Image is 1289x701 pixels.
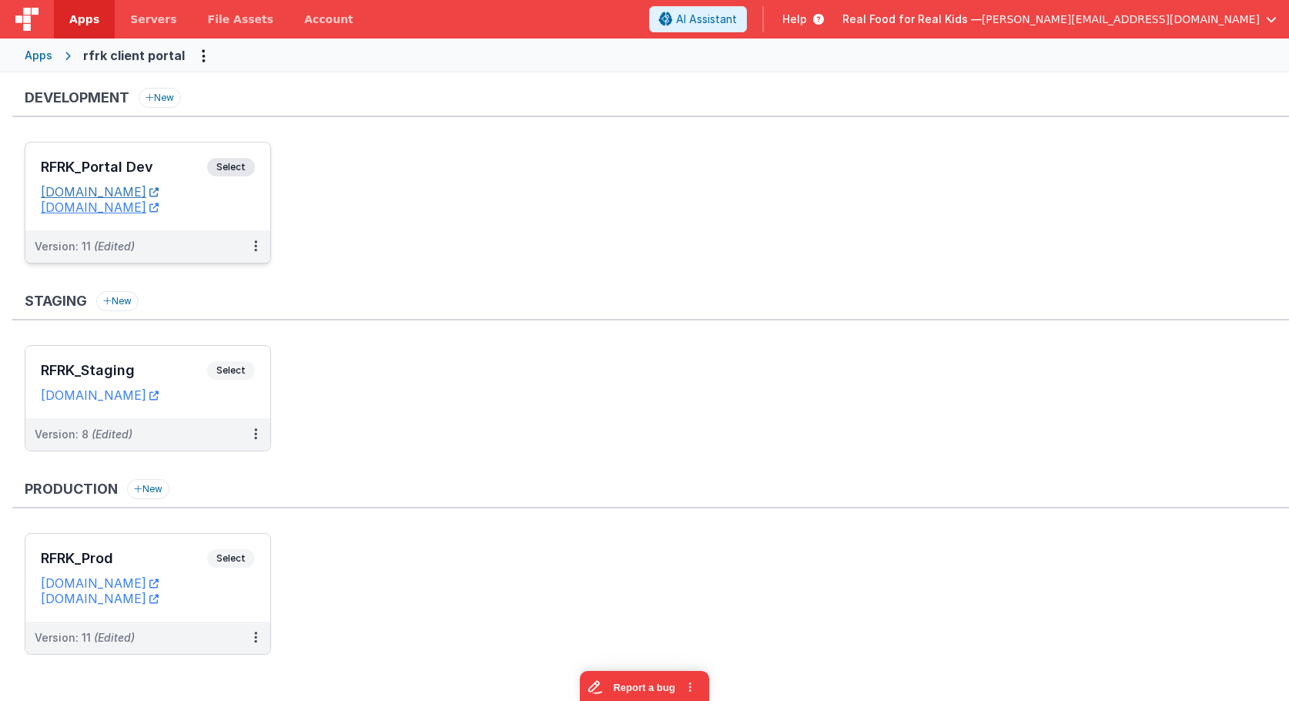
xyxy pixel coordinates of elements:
span: Select [207,549,255,568]
a: [DOMAIN_NAME] [41,184,159,200]
button: Real Food for Real Kids — [PERSON_NAME][EMAIL_ADDRESS][DOMAIN_NAME] [842,12,1277,27]
h3: Production [25,481,118,497]
span: Apps [69,12,99,27]
div: Version: 11 [35,239,135,254]
span: Real Food for Real Kids — [842,12,982,27]
h3: RFRK_Staging [41,363,207,378]
a: [DOMAIN_NAME] [41,387,159,403]
span: AI Assistant [676,12,737,27]
h3: Development [25,90,129,106]
span: (Edited) [94,240,135,253]
a: [DOMAIN_NAME] [41,575,159,591]
h3: RFRK_Prod [41,551,207,566]
button: AI Assistant [649,6,747,32]
span: Servers [130,12,176,27]
span: (Edited) [94,631,135,644]
span: [PERSON_NAME][EMAIL_ADDRESS][DOMAIN_NAME] [982,12,1260,27]
span: Help [782,12,807,27]
span: File Assets [208,12,274,27]
a: [DOMAIN_NAME] [41,591,159,606]
h3: RFRK_Portal Dev [41,159,207,175]
button: New [139,88,181,108]
span: (Edited) [92,428,132,441]
button: New [127,479,169,499]
div: Apps [25,48,52,63]
button: Options [191,43,216,68]
h3: Staging [25,293,87,309]
div: Version: 11 [35,630,135,646]
span: Select [207,158,255,176]
span: Select [207,361,255,380]
button: New [96,291,139,311]
div: rfrk client portal [83,46,185,65]
div: Version: 8 [35,427,132,442]
a: [DOMAIN_NAME] [41,200,159,215]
